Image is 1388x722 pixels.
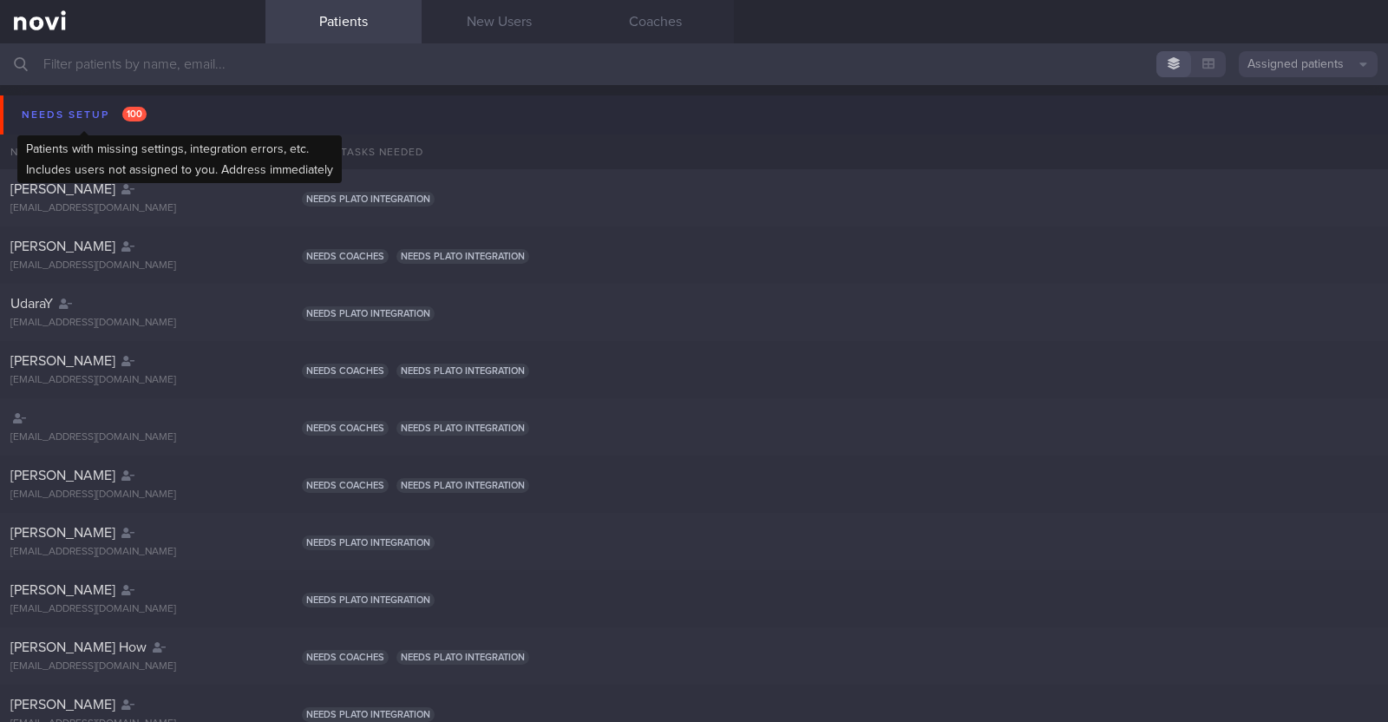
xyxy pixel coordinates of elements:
span: Needs coaches [302,421,389,436]
div: [EMAIL_ADDRESS][DOMAIN_NAME] [10,603,255,616]
span: Needs plato integration [302,192,435,207]
div: Needs setup [17,103,151,127]
span: Needs plato integration [396,478,529,493]
div: [EMAIL_ADDRESS][DOMAIN_NAME] [10,374,255,387]
div: Setup tasks needed [291,135,1388,169]
span: Needs coaches [302,650,389,665]
span: [PERSON_NAME] [10,526,115,540]
span: Needs plato integration [396,421,529,436]
span: UdaraY [10,297,53,311]
span: [PERSON_NAME] [10,354,115,368]
div: Chats [196,135,265,169]
div: [EMAIL_ADDRESS][DOMAIN_NAME] [10,202,255,215]
button: Assigned patients [1239,51,1378,77]
span: Needs coaches [302,249,389,264]
span: Needs coaches [302,478,389,493]
div: [EMAIL_ADDRESS][DOMAIN_NAME] [10,489,255,502]
span: [PERSON_NAME] [10,240,115,253]
span: Needs coaches [302,364,389,378]
span: [PERSON_NAME] How [10,640,147,654]
span: Needs plato integration [302,306,435,321]
span: [PERSON_NAME] [10,469,115,482]
span: [PERSON_NAME] [10,698,115,712]
span: Needs plato integration [396,650,529,665]
div: [EMAIL_ADDRESS][DOMAIN_NAME] [10,660,255,673]
span: Needs plato integration [302,593,435,607]
span: 100 [122,107,147,121]
span: Needs plato integration [302,707,435,722]
span: [PERSON_NAME] [10,583,115,597]
div: [EMAIL_ADDRESS][DOMAIN_NAME] [10,317,255,330]
span: Needs plato integration [302,535,435,550]
span: [PERSON_NAME] [10,182,115,196]
div: [EMAIL_ADDRESS][DOMAIN_NAME] [10,431,255,444]
span: Needs plato integration [396,249,529,264]
span: Needs plato integration [396,364,529,378]
div: [EMAIL_ADDRESS][DOMAIN_NAME] [10,546,255,559]
div: [EMAIL_ADDRESS][DOMAIN_NAME] [10,259,255,272]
